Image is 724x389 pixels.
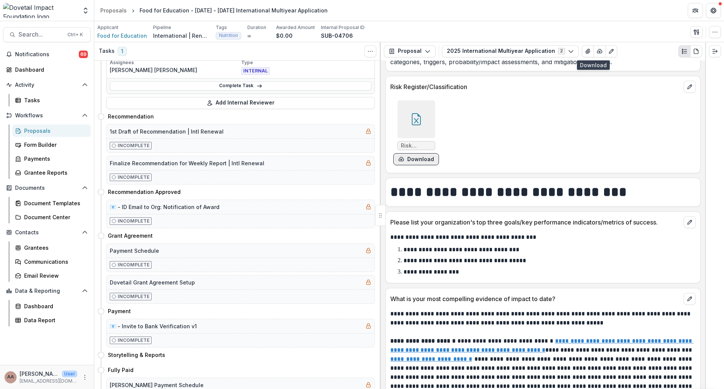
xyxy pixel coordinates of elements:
button: Edit as form [605,45,617,57]
p: Tags [216,24,227,31]
span: Contacts [15,229,79,236]
p: Incomplete [118,293,150,300]
button: edit [684,81,696,93]
a: Food for Education [97,32,147,40]
p: User [62,371,77,377]
div: Document Center [24,213,85,221]
h4: Fully Paid [108,366,133,374]
a: Grantees [12,241,91,254]
h5: Payment Schedule [110,247,159,255]
h5: [PERSON_NAME] Payment Schedule [110,381,204,389]
a: Complete Task [110,81,371,91]
div: Data Report [24,316,85,324]
p: $0.00 [276,32,293,40]
h5: Dovetail Grant Agreement Setup [110,278,195,286]
h3: Tasks [99,48,115,54]
button: Open Documents [3,182,91,194]
h5: 1st Draft of Recommendation | Intl Renewal [110,128,224,135]
p: Pipeline [153,24,171,31]
div: Risk register.xlsxdownload-form-response [393,100,439,165]
button: edit [684,216,696,228]
button: Open Contacts [3,226,91,238]
p: Type [241,59,371,66]
p: International | Renewal Pipeline [153,32,210,40]
p: [EMAIL_ADDRESS][DOMAIN_NAME] [20,378,77,384]
a: Data Report [12,314,91,326]
button: Open Activity [3,79,91,91]
p: [PERSON_NAME] [PERSON_NAME] [20,370,59,378]
p: SUB-04706 [321,32,353,40]
button: PDF view [690,45,702,57]
div: Proposals [100,6,127,14]
p: Please list your organization's top three goals/key performance indicators/metrics of success. [390,218,681,227]
p: Assignees [110,59,240,66]
span: Documents [15,185,79,191]
span: Search... [18,31,63,38]
a: Dashboard [12,300,91,312]
h4: Grant Agreement [108,232,153,240]
div: Amit Antony Alex [7,375,14,380]
h5: 📧 - Invite to Bank Verification v1 [110,322,197,330]
button: Proposal [384,45,436,57]
a: Proposals [97,5,130,16]
p: What is your most compelling evidence of impact to date? [390,294,681,303]
button: Partners [688,3,703,18]
button: Expand right [709,45,721,57]
button: download-form-response [393,153,439,165]
div: Payments [24,155,85,163]
p: Internal Proposal ID [321,24,365,31]
div: Grantee Reports [24,169,85,177]
a: Proposals [12,125,91,137]
span: Activity [15,82,79,88]
div: Grantees [24,244,85,252]
div: Proposals [24,127,85,135]
span: INTERNAL [241,67,270,75]
p: Incomplete [118,174,150,181]
h5: 📧 - ID Email to Org: Notification of Award [110,203,219,211]
button: Open Workflows [3,109,91,121]
button: Open entity switcher [80,3,91,18]
h4: Storytelling & Reports [108,351,165,359]
button: Add Internal Reviewer [106,97,375,109]
button: View Attached Files [582,45,594,57]
span: 1 [118,47,127,56]
div: Document Templates [24,199,85,207]
p: Incomplete [118,337,150,344]
p: [PERSON_NAME] [PERSON_NAME] [110,66,240,74]
button: Open Data & Reporting [3,285,91,297]
a: Document Center [12,211,91,223]
button: Plaintext view [678,45,690,57]
p: Applicant [97,24,118,31]
p: Incomplete [118,261,150,268]
div: Email Review [24,272,85,280]
div: Food for Education - [DATE] - [DATE] International Multiyear Application [140,6,328,14]
img: Dovetail Impact Foundation logo [3,3,77,18]
p: ∞ [247,32,251,40]
h5: Finalize Recommendation for Weekly Report | Intl Renewal [110,159,264,167]
p: Incomplete [118,142,150,149]
a: Form Builder [12,138,91,151]
span: Workflows [15,112,79,119]
button: Search... [3,27,91,42]
a: Document Templates [12,197,91,209]
p: Incomplete [118,218,150,224]
p: Awarded Amount [276,24,315,31]
nav: breadcrumb [97,5,331,16]
div: Ctrl + K [66,31,84,39]
a: Tasks [12,94,91,106]
p: Duration [247,24,266,31]
div: Tasks [24,96,85,104]
button: More [80,373,89,382]
span: 69 [79,51,88,58]
a: Grantee Reports [12,166,91,179]
div: Dashboard [15,66,85,74]
span: Data & Reporting [15,288,79,294]
button: Toggle View Cancelled Tasks [364,45,376,57]
a: Payments [12,152,91,165]
a: Communications [12,255,91,268]
h4: Recommendation [108,112,154,120]
button: 2025 International Multiyear Application2 [442,45,579,57]
span: Risk register.xlsx [401,143,432,149]
div: Communications [24,258,85,266]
